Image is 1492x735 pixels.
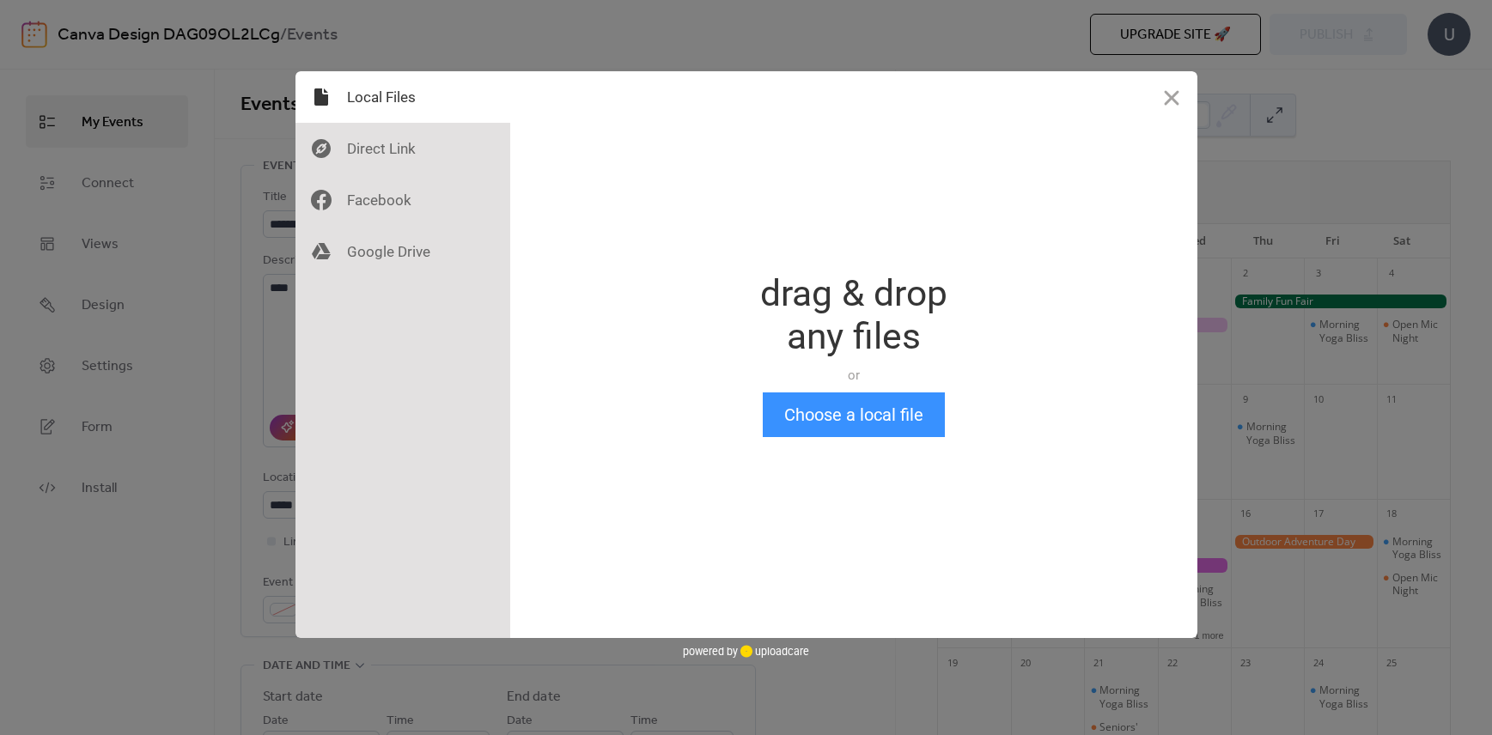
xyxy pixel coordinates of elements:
[683,638,809,664] div: powered by
[1146,71,1197,123] button: Close
[295,226,510,277] div: Google Drive
[295,71,510,123] div: Local Files
[295,174,510,226] div: Facebook
[763,392,945,437] button: Choose a local file
[760,272,947,358] div: drag & drop any files
[295,123,510,174] div: Direct Link
[760,367,947,384] div: or
[738,645,809,658] a: uploadcare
